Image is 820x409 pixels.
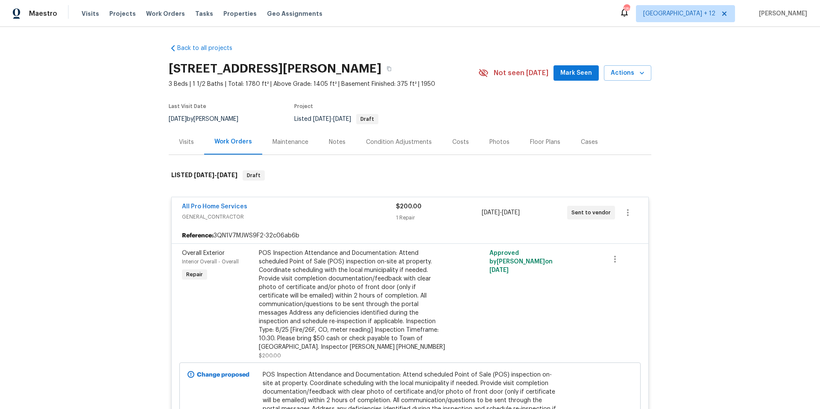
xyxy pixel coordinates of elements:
[197,372,249,378] b: Change proposed
[259,353,281,358] span: $200.00
[357,117,378,122] span: Draft
[294,104,313,109] span: Project
[146,9,185,18] span: Work Orders
[169,162,651,189] div: LISTED [DATE]-[DATE]Draft
[259,249,446,351] div: POS Inspection Attendance and Documentation: Attend scheduled Point of Sale (POS) inspection on-s...
[329,138,346,146] div: Notes
[611,68,644,79] span: Actions
[489,267,509,273] span: [DATE]
[643,9,715,18] span: [GEOGRAPHIC_DATA] + 12
[381,61,397,76] button: Copy Address
[494,69,548,77] span: Not seen [DATE]
[624,5,630,14] div: 180
[482,208,520,217] span: -
[243,171,264,180] span: Draft
[171,170,237,181] h6: LISTED
[502,210,520,216] span: [DATE]
[169,80,478,88] span: 3 Beds | 1 1/2 Baths | Total: 1780 ft² | Above Grade: 1405 ft² | Basement Finished: 375 ft² | 1950
[182,259,239,264] span: Interior Overall - Overall
[530,138,560,146] div: Floor Plans
[571,208,614,217] span: Sent to vendor
[194,172,237,178] span: -
[553,65,599,81] button: Mark Seen
[482,210,500,216] span: [DATE]
[109,9,136,18] span: Projects
[182,250,225,256] span: Overall Exterior
[366,138,432,146] div: Condition Adjustments
[452,138,469,146] div: Costs
[214,137,252,146] div: Work Orders
[29,9,57,18] span: Maestro
[396,204,422,210] span: $200.00
[313,116,351,122] span: -
[560,68,592,79] span: Mark Seen
[172,228,648,243] div: 3QN1V7MJWS9F2-32c06ab6b
[272,138,308,146] div: Maintenance
[169,104,206,109] span: Last Visit Date
[195,11,213,17] span: Tasks
[182,231,214,240] b: Reference:
[581,138,598,146] div: Cases
[82,9,99,18] span: Visits
[396,213,481,222] div: 1 Repair
[169,64,381,73] h2: [STREET_ADDRESS][PERSON_NAME]
[604,65,651,81] button: Actions
[489,138,510,146] div: Photos
[223,9,257,18] span: Properties
[217,172,237,178] span: [DATE]
[194,172,214,178] span: [DATE]
[182,213,396,221] span: GENERAL_CONTRACTOR
[169,114,249,124] div: by [PERSON_NAME]
[182,204,247,210] a: All Pro Home Services
[333,116,351,122] span: [DATE]
[169,116,187,122] span: [DATE]
[313,116,331,122] span: [DATE]
[294,116,378,122] span: Listed
[489,250,553,273] span: Approved by [PERSON_NAME] on
[179,138,194,146] div: Visits
[267,9,322,18] span: Geo Assignments
[183,270,206,279] span: Repair
[756,9,807,18] span: [PERSON_NAME]
[169,44,251,53] a: Back to all projects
